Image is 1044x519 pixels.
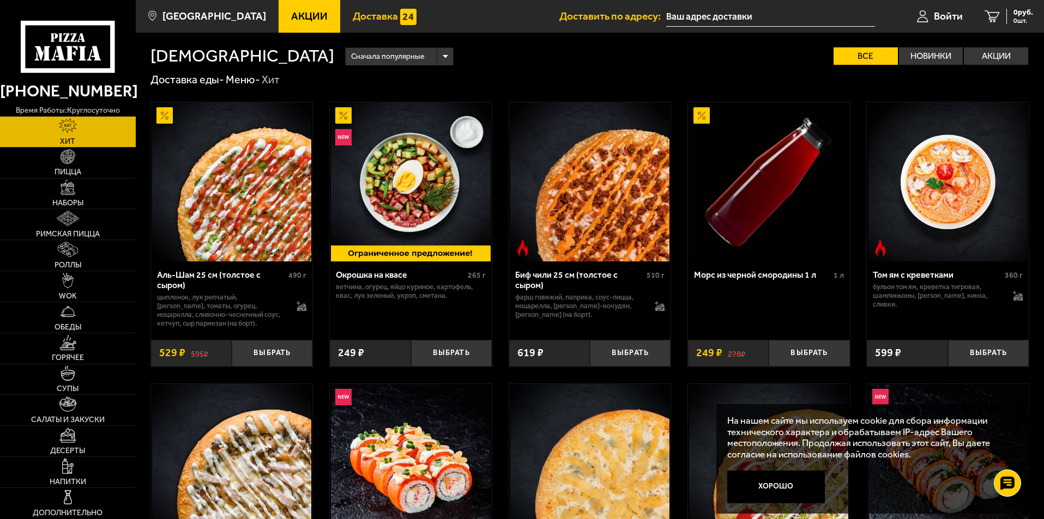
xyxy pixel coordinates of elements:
span: Супы [57,385,79,393]
a: Меню- [226,73,260,86]
span: 490 г [288,271,306,280]
span: 360 г [1005,271,1023,280]
a: АкционныйАль-Шам 25 см (толстое с сыром) [151,102,313,261]
div: Аль-Шам 25 см (толстое с сыром) [157,270,286,290]
img: Острое блюдо [515,240,531,256]
span: 529 ₽ [159,347,185,358]
span: 510 г [647,271,665,280]
span: Роллы [55,261,81,269]
div: Морс из черной смородины 1 л [694,270,831,280]
span: Сначала популярные [351,46,424,67]
img: Новинка [872,389,889,405]
div: Окрошка на квасе [336,270,465,280]
span: Доставка [353,11,398,21]
div: Хит [262,73,280,87]
span: Наборы [52,199,83,207]
p: цыпленок, лук репчатый, [PERSON_NAME], томаты, огурец, моцарелла, сливочно-чесночный соус, кетчуп... [157,293,286,328]
span: 265 г [468,271,486,280]
img: Новинка [335,129,352,145]
img: Акционный [156,107,173,124]
span: [GEOGRAPHIC_DATA] [162,11,266,21]
label: Акции [964,47,1028,65]
input: Ваш адрес доставки [666,7,875,27]
a: Доставка еды- [150,73,224,86]
span: 1 л [834,271,844,280]
span: Обеды [55,323,81,331]
span: 599 ₽ [875,347,901,358]
span: 0 шт. [1013,17,1033,24]
p: бульон том ям, креветка тигровая, шампиньоны, [PERSON_NAME], кинза, сливки. [873,283,1002,309]
a: Острое блюдоБиф чили 25 см (толстое с сыром) [509,102,671,261]
button: Выбрать [232,340,312,367]
span: Салаты и закуски [31,416,105,424]
span: 249 ₽ [696,347,722,358]
a: Острое блюдоТом ям с креветками [867,102,1029,261]
label: Новинки [899,47,963,65]
a: АкционныйМорс из черной смородины 1 л [688,102,850,261]
button: Выбрать [411,340,492,367]
label: Все [834,47,898,65]
h1: [DEMOGRAPHIC_DATA] [150,47,334,65]
span: Доставить по адресу: [559,11,666,21]
img: Острое блюдо [872,240,889,256]
p: На нашем сайте мы используем cookie для сбора информации технического характера и обрабатываем IP... [727,415,1012,460]
span: Римская пицца [36,230,100,238]
span: Пицца [55,168,81,176]
p: фарш говяжий, паприка, соус-пицца, моцарелла, [PERSON_NAME]-кочудян, [PERSON_NAME] (на борт). [515,293,644,319]
div: Том ям с креветками [873,270,1002,280]
img: Том ям с креветками [868,102,1028,261]
span: Хит [60,138,75,145]
span: 0 руб. [1013,9,1033,16]
span: 619 ₽ [517,347,544,358]
span: Десерты [50,447,85,455]
button: Выбрать [590,340,671,367]
span: Дополнительно [33,509,102,517]
span: 249 ₽ [338,347,364,358]
img: Биф чили 25 см (толстое с сыром) [510,102,669,261]
button: Выбрать [948,340,1029,367]
span: WOK [59,292,77,300]
span: Напитки [50,478,86,486]
s: 278 ₽ [728,347,745,358]
span: Войти [934,11,963,21]
s: 595 ₽ [191,347,208,358]
img: Аль-Шам 25 см (толстое с сыром) [152,102,311,261]
button: Выбрать [769,340,849,367]
div: Биф чили 25 см (толстое с сыром) [515,270,644,290]
img: Новинка [335,389,352,405]
span: Горячее [52,354,84,362]
img: Окрошка на квасе [331,102,490,261]
span: Акции [291,11,328,21]
button: Хорошо [727,471,825,503]
p: ветчина, огурец, яйцо куриное, картофель, квас, лук зеленый, укроп, сметана. [336,283,486,300]
img: Акционный [693,107,710,124]
img: Морс из черной смородины 1 л [689,102,848,261]
img: Акционный [335,107,352,124]
a: АкционныйНовинкаОкрошка на квасе [330,102,492,261]
img: 15daf4d41897b9f0e9f617042186c801.svg [400,9,417,25]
